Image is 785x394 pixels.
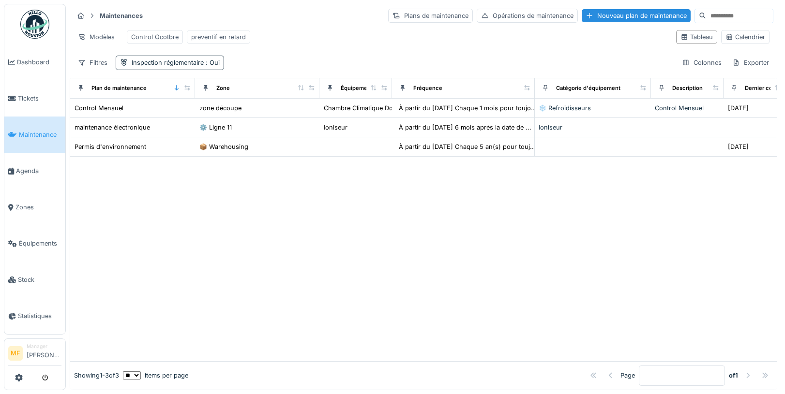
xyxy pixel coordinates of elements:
[4,189,65,225] a: Zones
[399,123,531,132] div: À partir du [DATE] 6 mois après la date de ...
[556,84,620,92] div: Catégorie d'équipement
[4,44,65,80] a: Dashboard
[27,343,61,364] li: [PERSON_NAME]
[388,9,473,23] div: Plans de maintenance
[18,94,61,103] span: Tickets
[75,103,123,113] div: Control Mensuel
[655,103,720,113] div: Control Mensuel
[4,80,65,117] a: Tickets
[123,371,188,380] div: items per page
[17,58,61,67] span: Dashboard
[74,30,119,44] div: Modèles
[204,59,220,66] span: : Oui
[539,103,647,113] div: ❄️ Refroidisseurs
[413,84,442,92] div: Fréquence
[199,142,248,151] div: 📦 Warehousing
[199,103,242,113] div: zone découpe
[341,84,373,92] div: Équipement
[19,130,61,139] span: Maintenance
[620,371,635,380] div: Page
[15,203,61,212] span: Zones
[216,84,230,92] div: Zone
[728,142,749,151] div: [DATE]
[725,32,765,42] div: Calendrier
[19,239,61,248] span: Équipements
[4,117,65,153] a: Maintenance
[18,311,61,321] span: Statistiques
[729,371,738,380] strong: of 1
[477,9,578,23] div: Opérations de maintenance
[324,103,431,113] div: Chambre Climatique Double Spirales
[8,346,23,361] li: MF
[199,123,232,132] div: ⚙️ Ligne 11
[132,58,220,67] div: Inspection réglementaire
[4,262,65,298] a: Stock
[582,9,691,22] div: Nouveau plan de maintenance
[74,56,112,70] div: Filtres
[91,84,147,92] div: Plan de maintenance
[27,343,61,350] div: Manager
[399,142,536,151] div: À partir du [DATE] Chaque 5 an(s) pour touj...
[4,298,65,334] a: Statistiques
[75,142,146,151] div: Permis d'environnement
[728,103,749,113] div: [DATE]
[728,56,773,70] div: Exporter
[20,10,49,39] img: Badge_color-CXgf-gQk.svg
[4,225,65,262] a: Équipements
[75,123,150,132] div: maintenance électronique
[4,153,65,189] a: Agenda
[672,84,703,92] div: Description
[191,32,246,42] div: preventif en retard
[324,123,347,132] div: Ioniseur
[539,123,647,132] div: Ioniseur
[131,32,179,42] div: Control Ocotbre
[96,11,147,20] strong: Maintenances
[680,32,713,42] div: Tableau
[678,56,726,70] div: Colonnes
[8,343,61,366] a: MF Manager[PERSON_NAME]
[399,103,537,113] div: À partir du [DATE] Chaque 1 mois pour toujo...
[16,166,61,175] span: Agenda
[18,275,61,284] span: Stock
[74,371,119,380] div: Showing 1 - 3 of 3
